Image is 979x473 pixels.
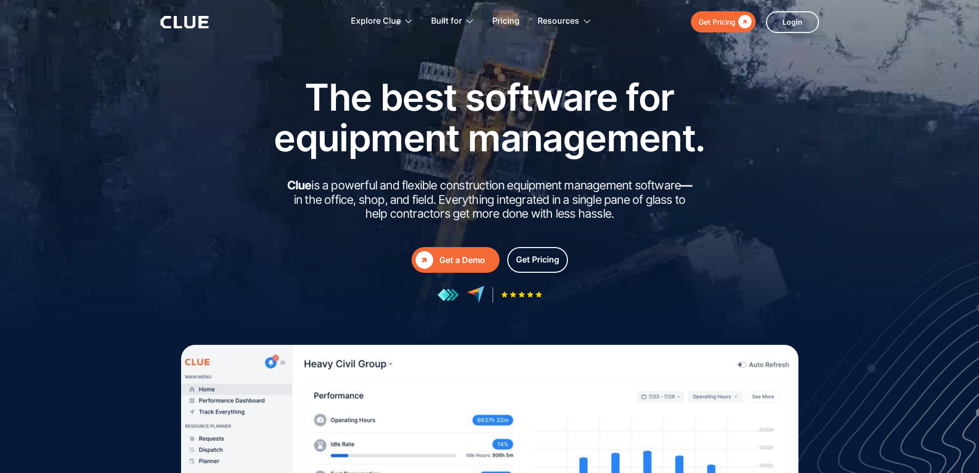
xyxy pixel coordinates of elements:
a: Get a Demo [412,247,500,273]
a: Pricing [492,5,520,38]
strong: — [681,178,692,192]
div:  [416,251,433,269]
img: reviews at getapp [437,288,459,302]
img: reviews at capterra [467,286,485,304]
div:  [736,15,752,28]
div: Built for [431,5,474,38]
a: Login [766,11,819,33]
div: Get Pricing [699,15,736,28]
div: Get Pricing [516,253,559,266]
h2: is a powerful and flexible construction equipment management software in the office, shop, and fi... [284,179,696,221]
div: Resources [538,5,579,38]
div: Get a Demo [439,254,495,267]
div: Explore Clue [351,5,401,38]
div: Built for [431,5,462,38]
img: Five-star rating icon [501,291,542,298]
div: Resources [538,5,592,38]
a: Get Pricing [691,11,756,32]
div: Explore Clue [351,5,413,38]
strong: Clue [287,178,312,192]
a: Get Pricing [507,247,568,273]
h1: The best software for equipment management. [258,77,721,158]
iframe: Chat Widget [928,424,979,473]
